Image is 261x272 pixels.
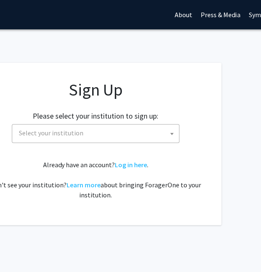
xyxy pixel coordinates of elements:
[33,111,158,121] h2: Please select your institution to sign up:
[115,161,147,169] a: Log in here
[6,234,36,266] iframe: Chat
[12,124,179,143] span: Select your institution
[19,129,83,137] span: Select your institution
[16,124,179,142] span: Select your institution
[67,181,101,189] a: Learn more about bringing ForagerOne to your institution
